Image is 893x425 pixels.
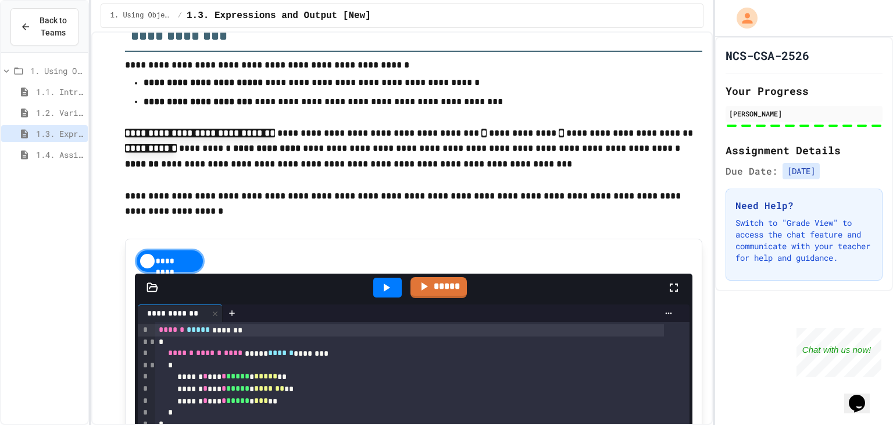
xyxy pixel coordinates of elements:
[729,108,879,119] div: [PERSON_NAME]
[726,164,778,178] span: Due Date:
[844,378,881,413] iframe: chat widget
[735,217,873,264] p: Switch to "Grade View" to access the chat feature and communicate with your teacher for help and ...
[10,8,78,45] button: Back to Teams
[36,107,83,119] span: 1.2. Variables and Data Types
[726,47,809,63] h1: NCS-CSA-2526
[36,86,83,98] span: 1.1. Introduction to Algorithms, Programming, and Compilers
[36,148,83,161] span: 1.4. Assignment and Input
[726,142,883,158] h2: Assignment Details
[796,328,881,377] iframe: chat widget
[724,5,760,31] div: My Account
[30,65,83,77] span: 1. Using Objects and Methods
[783,163,820,179] span: [DATE]
[38,15,69,39] span: Back to Teams
[110,11,173,20] span: 1. Using Objects and Methods
[726,83,883,99] h2: Your Progress
[36,127,83,140] span: 1.3. Expressions and Output [New]
[735,199,873,212] h3: Need Help?
[187,9,371,23] span: 1.3. Expressions and Output [New]
[178,11,182,20] span: /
